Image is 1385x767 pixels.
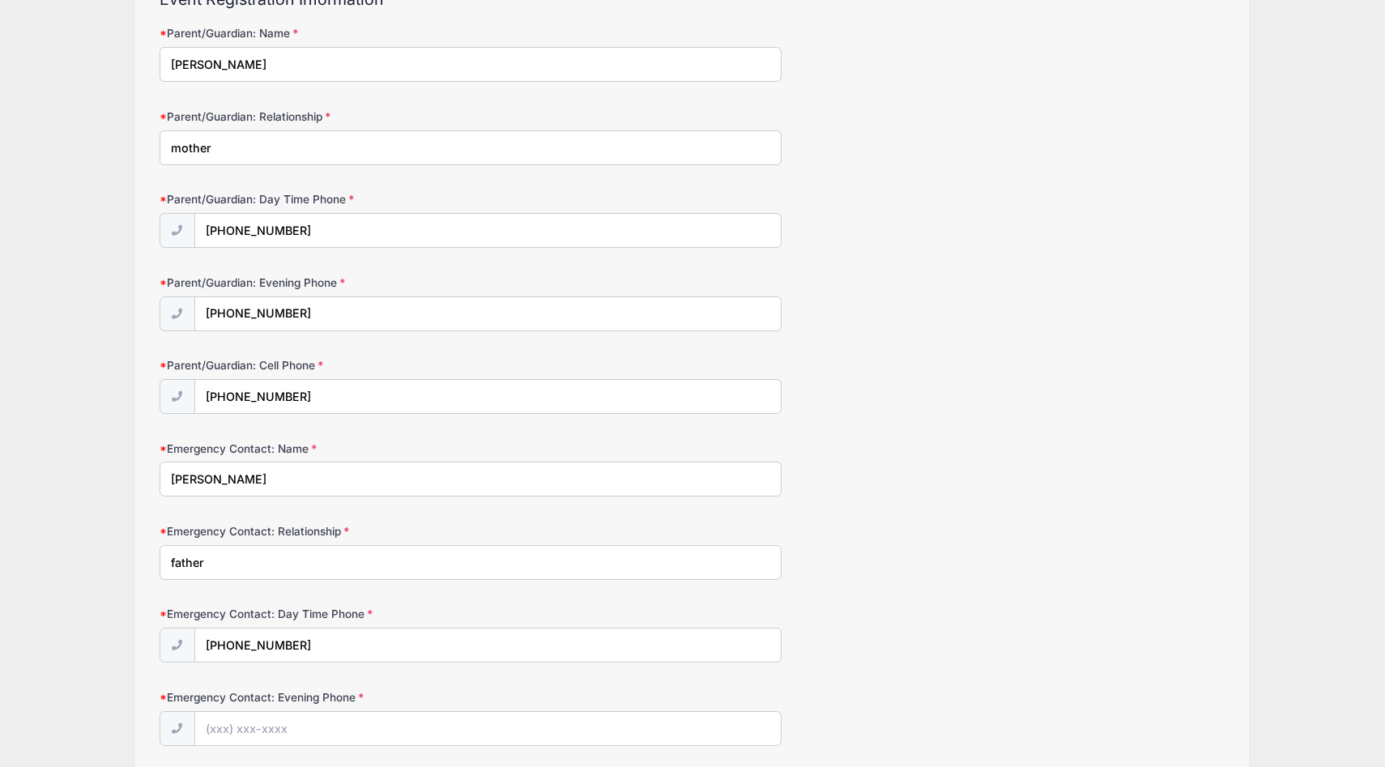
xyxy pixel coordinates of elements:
input: (xxx) xxx-xxxx [194,628,782,663]
label: Parent/Guardian: Day Time Phone [160,191,515,207]
input: (xxx) xxx-xxxx [194,379,782,414]
input: (xxx) xxx-xxxx [194,711,782,746]
label: Parent/Guardian: Evening Phone [160,275,515,291]
label: Emergency Contact: Relationship [160,523,515,539]
label: Emergency Contact: Day Time Phone [160,606,515,622]
input: (xxx) xxx-xxxx [194,296,782,331]
label: Emergency Contact: Evening Phone [160,689,515,705]
label: Parent/Guardian: Cell Phone [160,357,515,373]
input: (xxx) xxx-xxxx [194,213,782,248]
label: Parent/Guardian: Name [160,25,515,41]
label: Parent/Guardian: Relationship [160,109,515,125]
label: Emergency Contact: Name [160,441,515,457]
